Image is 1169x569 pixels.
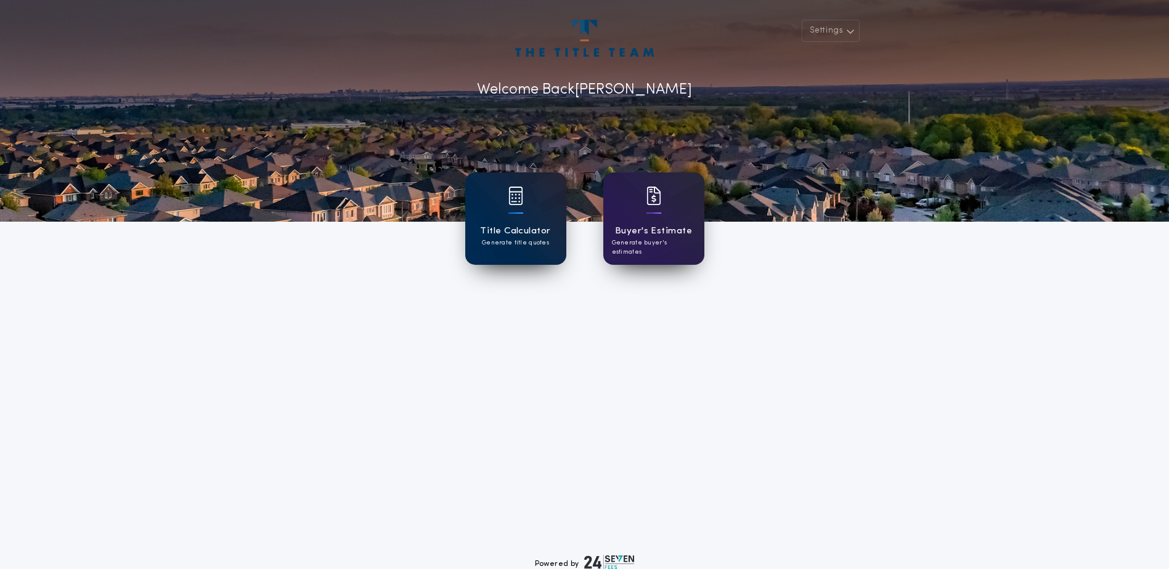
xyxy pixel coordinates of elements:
[612,238,696,257] p: Generate buyer's estimates
[477,79,692,101] p: Welcome Back [PERSON_NAME]
[603,172,704,265] a: card iconBuyer's EstimateGenerate buyer's estimates
[802,20,860,42] button: Settings
[482,238,549,248] p: Generate title quotes
[646,187,661,205] img: card icon
[480,224,550,238] h1: Title Calculator
[515,20,653,57] img: account-logo
[508,187,523,205] img: card icon
[465,172,566,265] a: card iconTitle CalculatorGenerate title quotes
[615,224,692,238] h1: Buyer's Estimate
